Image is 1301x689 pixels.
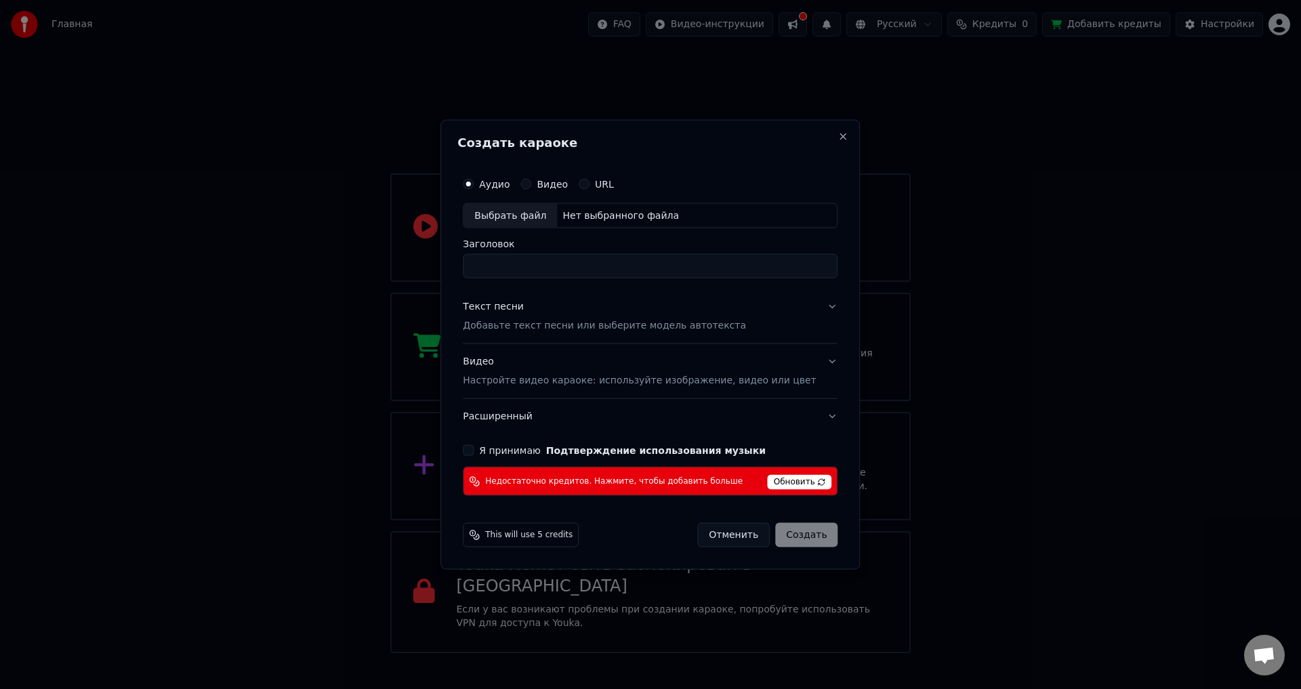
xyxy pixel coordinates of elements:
[463,344,838,398] button: ВидеоНастройте видео караоке: используйте изображение, видео или цвет
[463,374,816,388] p: Настройте видео караоке: используйте изображение, видео или цвет
[537,179,568,188] label: Видео
[768,475,832,490] span: Обновить
[697,523,770,547] button: Отменить
[463,300,524,314] div: Текст песни
[463,239,838,249] label: Заголовок
[557,209,684,222] div: Нет выбранного файла
[457,136,843,148] h2: Создать караоке
[485,530,573,541] span: This will use 5 credits
[463,203,557,228] div: Выбрать файл
[463,319,746,333] p: Добавьте текст песни или выберите модель автотекста
[595,179,614,188] label: URL
[463,355,816,388] div: Видео
[463,289,838,343] button: Текст песниДобавьте текст песни или выберите модель автотекста
[463,399,838,434] button: Расширенный
[479,446,766,455] label: Я принимаю
[485,476,743,486] span: Недостаточно кредитов. Нажмите, чтобы добавить больше
[479,179,510,188] label: Аудио
[546,446,766,455] button: Я принимаю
